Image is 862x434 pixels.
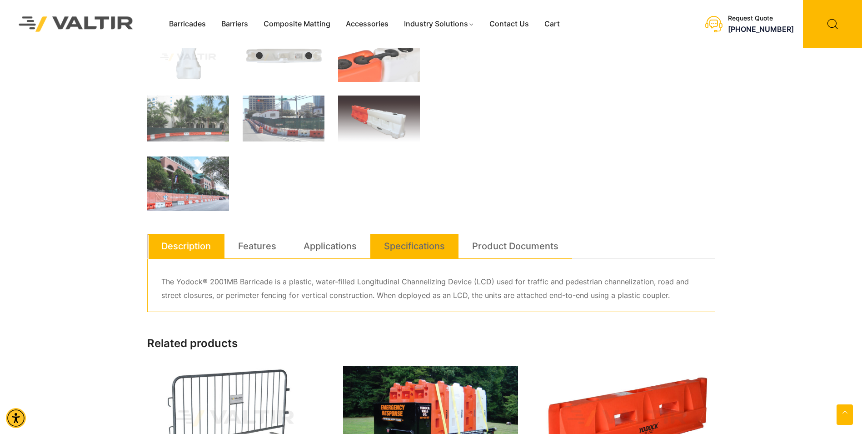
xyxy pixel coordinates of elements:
a: Description [161,234,211,258]
a: Go to top [837,404,853,425]
a: Cart [537,17,568,31]
img: Hard-Rock-Casino-FL-Fence-Panel-2001MB-barricades.png [147,96,229,141]
a: Barriers [214,17,256,31]
img: Rentals-Astros-Barricades-Valtir.jpg [147,156,229,211]
img: 2001MB_Nat_Top.jpg [243,33,324,82]
a: Applications [304,234,357,258]
a: Features [238,234,276,258]
a: Industry Solutions [396,17,482,31]
a: call (888) 496-3625 [728,25,794,34]
a: Barricades [161,17,214,31]
a: Specifications [384,234,445,258]
p: The Yodock® 2001MB Barricade is a plastic, water-filled Longitudinal Channelizing Device (LCD) us... [161,275,701,303]
div: Request Quote [728,15,794,22]
img: yodock_2001mb-pedestrian.jpg [243,96,324,141]
a: Product Documents [472,234,558,258]
h2: Related products [147,337,715,350]
a: Contact Us [482,17,537,31]
img: THR-Yodock-2001MB-6-3-14.png [338,96,420,143]
a: Composite Matting [256,17,338,31]
img: Valtir Rentals [7,5,145,44]
img: 2001MB_Nat_Side.jpg [147,33,229,82]
a: Accessories [338,17,396,31]
div: Accessibility Menu [6,408,26,428]
img: 2001MB_Xtra2.jpg [338,33,420,82]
